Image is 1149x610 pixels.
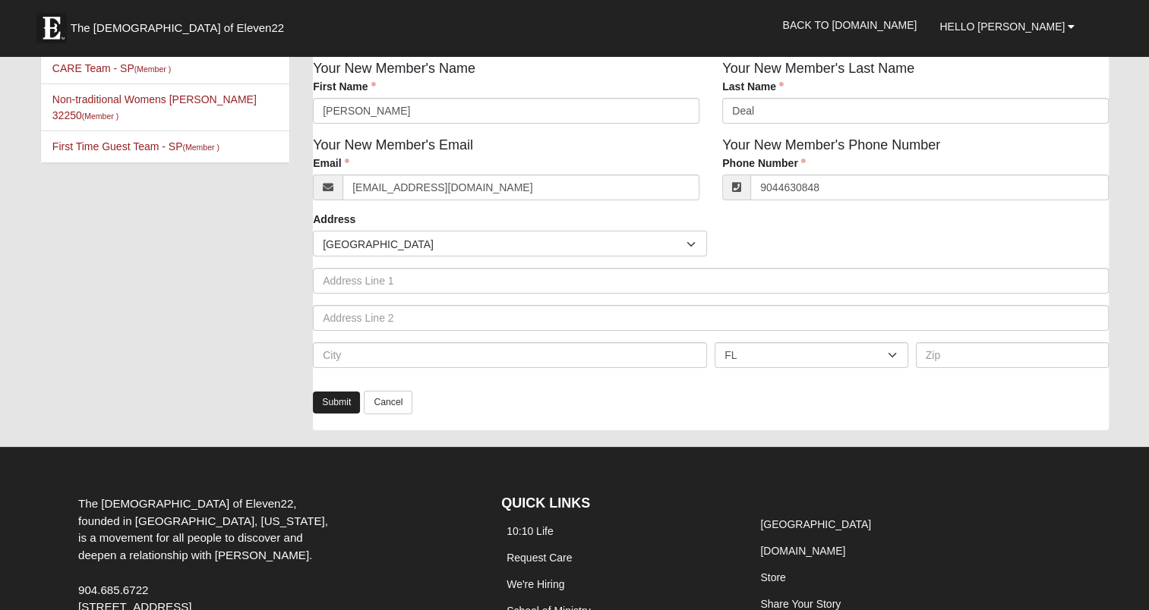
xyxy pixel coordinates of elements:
[760,518,871,530] a: [GEOGRAPHIC_DATA]
[313,342,707,368] input: City
[771,6,928,44] a: Back to [DOMAIN_NAME]
[722,79,784,94] label: Last Name
[313,268,1109,294] input: Address Line 1
[711,135,1120,212] div: Your New Member's Phone Number
[507,525,554,537] a: 10:10 Life
[323,231,687,257] span: [GEOGRAPHIC_DATA]
[313,79,375,94] label: First Name
[313,305,1109,331] input: Address Line 2
[301,135,711,212] div: Your New Member's Email
[313,391,360,413] a: Submit
[507,552,572,564] a: Request Care
[928,8,1086,46] a: Hello [PERSON_NAME]
[52,62,171,74] a: CARE Team - SP(Member )
[364,391,412,414] a: Cancel
[507,578,564,590] a: We're Hiring
[722,156,806,171] label: Phone Number
[313,156,349,171] label: Email
[52,140,219,152] a: First Time Guest Team - SP(Member )
[939,20,1065,33] span: Hello [PERSON_NAME]
[760,545,845,557] a: [DOMAIN_NAME]
[313,212,355,227] label: Address
[760,571,785,583] a: Store
[82,112,118,121] small: (Member )
[183,143,219,152] small: (Member )
[71,20,284,36] span: The [DEMOGRAPHIC_DATA] of Eleven22
[52,93,257,121] a: Non-traditional Womens [PERSON_NAME] 32250(Member )
[301,58,711,135] div: Your New Member's Name
[36,13,67,43] img: Eleven22 logo
[501,495,732,512] h4: QUICK LINKS
[134,64,171,74] small: (Member )
[29,5,333,43] a: The [DEMOGRAPHIC_DATA] of Eleven22
[711,58,1120,135] div: Your New Member's Last Name
[916,342,1110,368] input: Zip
